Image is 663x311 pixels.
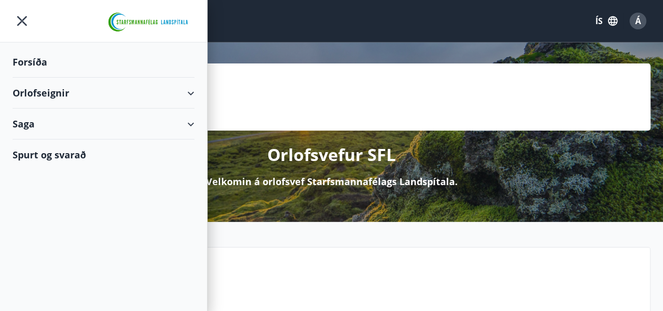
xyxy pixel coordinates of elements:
img: union_logo [104,12,194,33]
p: Velkomin á orlofsvef Starfsmannafélags Landspítala. [206,175,458,188]
button: Á [625,8,650,34]
p: Næstu helgi [90,274,642,292]
div: Spurt og svarað [13,140,194,170]
span: Á [635,15,641,27]
p: Orlofsvefur SFL [267,143,396,166]
button: menu [13,12,31,30]
div: Forsíða [13,47,194,78]
div: Orlofseignir [13,78,194,109]
button: ÍS [590,12,623,30]
div: Saga [13,109,194,140]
